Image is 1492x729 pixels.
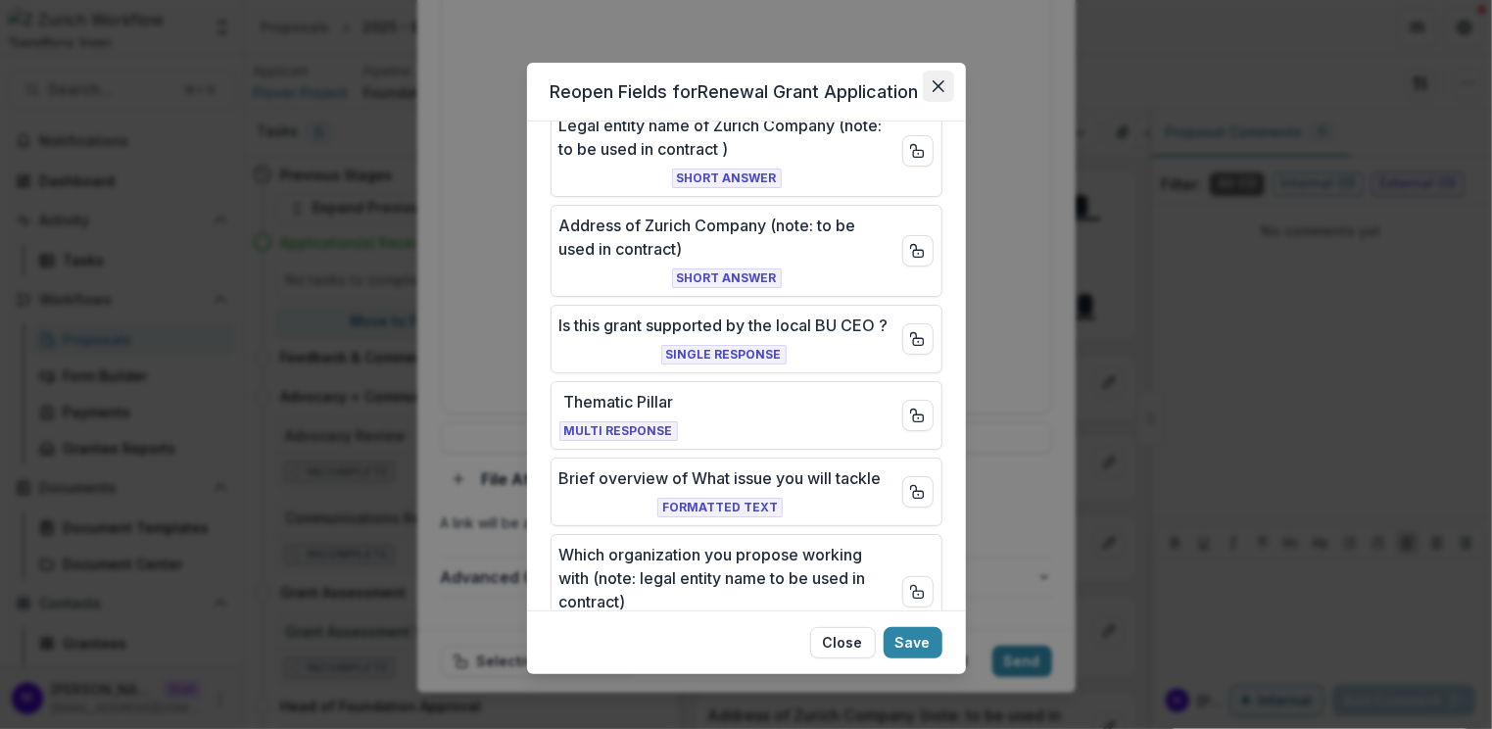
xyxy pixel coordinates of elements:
[559,114,894,161] p: Legal entity name of Zurich Company (note: to be used in contract )
[884,627,942,658] button: Save
[902,323,934,355] button: Close field
[559,543,894,613] p: Which organization you propose working with (note: legal entity name to be used in contract)
[902,400,934,431] button: Close field
[902,135,934,167] button: Close field
[559,421,678,441] span: Multi Response
[902,235,934,267] button: Close field
[657,498,783,517] span: Formatted Text
[672,268,782,288] span: Short Answer
[902,576,934,607] button: Close field
[672,169,782,188] span: Short Answer
[563,390,673,413] p: Thematic Pillar
[923,71,954,102] button: Close
[902,476,934,508] button: Close field
[810,627,876,658] button: Close
[661,345,787,364] span: Single Response
[559,314,889,337] p: Is this grant supported by the local BU CEO ?
[559,214,894,261] p: Address of Zurich Company (note: to be used in contract)
[527,63,966,121] header: Reopen Fields for Renewal Grant Application
[559,466,882,490] p: Brief overview of What issue you will tackle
